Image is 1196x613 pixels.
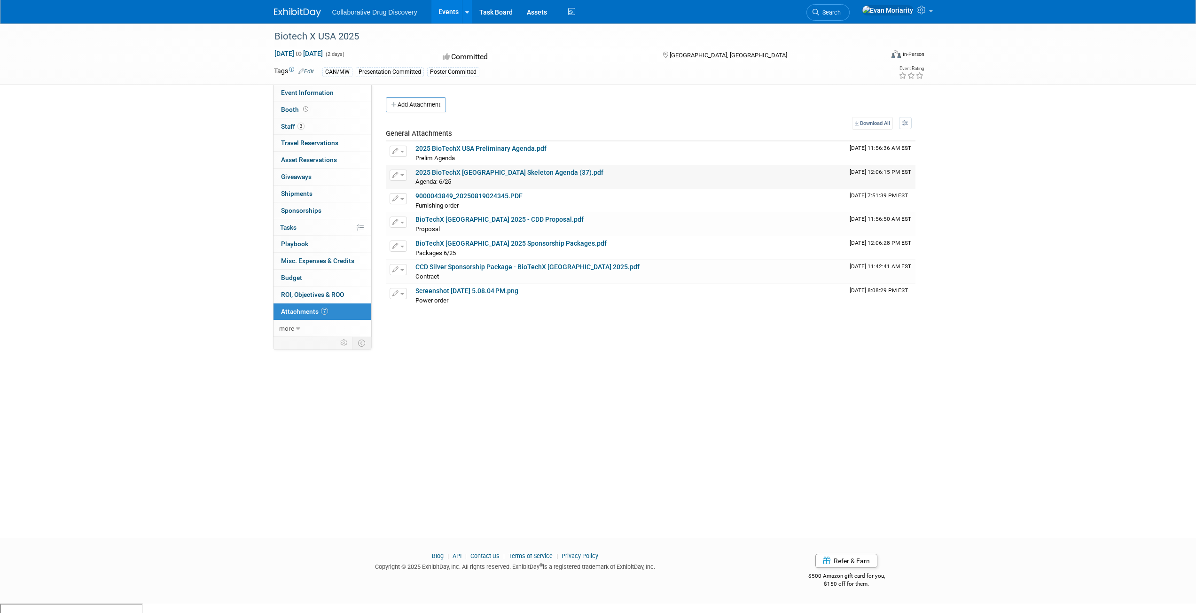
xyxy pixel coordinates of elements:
a: Blog [432,552,444,559]
span: Playbook [281,240,308,248]
span: Upload Timestamp [850,216,911,222]
a: Contact Us [470,552,500,559]
a: more [274,320,371,337]
a: Misc. Expenses & Credits [274,253,371,269]
a: Refer & Earn [815,554,877,568]
span: Furnishing order [415,202,459,209]
span: Booth not reserved yet [301,106,310,113]
td: Personalize Event Tab Strip [336,337,352,349]
a: Terms of Service [508,552,553,559]
button: Add Attachment [386,97,446,112]
a: Asset Reservations [274,152,371,168]
a: ROI, Objectives & ROO [274,287,371,303]
div: $500 Amazon gift card for you, [771,566,922,588]
div: Poster Committed [427,67,479,77]
span: to [294,50,303,57]
span: Attachments [281,308,328,315]
span: Proposal [415,225,440,233]
span: Misc. Expenses & Credits [281,257,354,264]
span: 7 [321,308,328,315]
span: | [445,552,451,559]
div: In-Person [902,51,924,58]
span: Packages 6/25 [415,249,456,256]
span: more [279,325,294,332]
a: 2025 BioTechX USA Preliminary Agenda.pdf [415,145,547,152]
span: Power order [415,297,448,304]
a: Event Information [274,85,371,101]
span: Agenda: 6/25 [415,178,451,185]
div: Committed [440,49,648,65]
a: Playbook [274,236,371,252]
a: CCD Silver Sponsorship Package - BioTechX [GEOGRAPHIC_DATA] 2025.pdf [415,263,640,271]
a: Privacy Policy [562,552,598,559]
span: 3 [297,123,305,130]
span: General Attachments [386,129,452,138]
img: ExhibitDay [274,8,321,17]
a: Attachments7 [274,303,371,320]
a: Tasks [274,219,371,236]
span: Staff [281,123,305,130]
span: Travel Reservations [281,139,338,147]
span: Event Information [281,89,334,96]
td: Upload Timestamp [846,236,915,260]
td: Upload Timestamp [846,260,915,283]
span: Upload Timestamp [850,240,911,246]
a: Search [806,4,850,21]
span: Upload Timestamp [850,169,911,175]
div: $150 off for them. [771,580,922,588]
a: Download All [852,117,893,130]
a: Budget [274,270,371,286]
div: Copyright © 2025 ExhibitDay, Inc. All rights reserved. ExhibitDay is a registered trademark of Ex... [274,560,757,571]
a: Screenshot [DATE] 5.08.04 PM.png [415,287,518,295]
img: Format-Inperson.png [891,50,901,58]
a: BioTechX [GEOGRAPHIC_DATA] 2025 Sponsorship Packages.pdf [415,240,607,247]
div: Presentation Committed [356,67,424,77]
div: Event Rating [899,66,924,71]
td: Toggle Event Tabs [352,337,371,349]
a: 2025 BioTechX [GEOGRAPHIC_DATA] Skeleton Agenda (37).pdf [415,169,603,176]
td: Tags [274,66,314,77]
td: Upload Timestamp [846,212,915,236]
a: Shipments [274,186,371,202]
td: Upload Timestamp [846,141,915,165]
a: Staff3 [274,118,371,135]
a: BioTechX [GEOGRAPHIC_DATA] 2025 - CDD Proposal.pdf [415,216,584,223]
a: 9000043849_20250819024345.PDF [415,192,523,200]
span: ROI, Objectives & ROO [281,291,344,298]
span: [GEOGRAPHIC_DATA], [GEOGRAPHIC_DATA] [670,52,787,59]
span: Prelim Agenda [415,155,455,162]
a: Travel Reservations [274,135,371,151]
a: API [453,552,461,559]
span: Budget [281,274,302,281]
span: Booth [281,106,310,113]
div: Biotech X USA 2025 [271,28,869,45]
a: Edit [298,68,314,75]
td: Upload Timestamp [846,284,915,307]
div: Event Format [828,49,925,63]
span: Search [819,9,841,16]
a: Booth [274,101,371,118]
td: Upload Timestamp [846,189,915,212]
sup: ® [539,563,543,568]
span: Upload Timestamp [850,145,911,151]
span: [DATE] [DATE] [274,49,323,58]
span: Sponsorships [281,207,321,214]
span: | [501,552,507,559]
td: Upload Timestamp [846,165,915,189]
span: | [463,552,469,559]
a: Giveaways [274,169,371,185]
span: Contract [415,273,439,280]
span: Collaborative Drug Discovery [332,8,417,16]
span: (2 days) [325,51,344,57]
span: Upload Timestamp [850,287,908,294]
span: Giveaways [281,173,312,180]
span: Upload Timestamp [850,263,911,270]
span: Tasks [280,224,297,231]
img: Evan Moriarity [862,5,914,16]
span: Upload Timestamp [850,192,908,199]
span: | [554,552,560,559]
span: Asset Reservations [281,156,337,163]
div: CAN/MW [322,67,352,77]
a: Sponsorships [274,202,371,219]
span: Shipments [281,190,313,197]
